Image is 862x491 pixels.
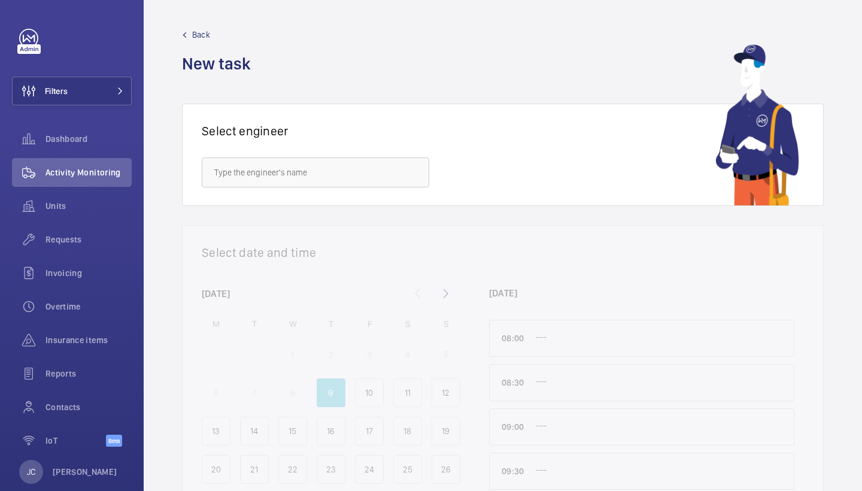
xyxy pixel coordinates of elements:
span: Contacts [45,401,132,413]
p: [PERSON_NAME] [53,466,117,478]
input: Type the engineer's name [202,157,429,187]
span: Units [45,200,132,212]
span: Invoicing [45,267,132,279]
span: Requests [45,234,132,245]
span: Activity Monitoring [45,166,132,178]
span: Overtime [45,301,132,313]
span: Insurance items [45,334,132,346]
span: Back [192,29,210,41]
span: Beta [106,435,122,447]
img: mechanic using app [715,44,799,205]
p: JC [27,466,35,478]
h1: New task [182,53,258,75]
span: IoT [45,435,106,447]
h1: Select engineer [202,123,289,138]
span: Filters [45,85,68,97]
span: Dashboard [45,133,132,145]
span: Reports [45,368,132,380]
button: Filters [12,77,132,105]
